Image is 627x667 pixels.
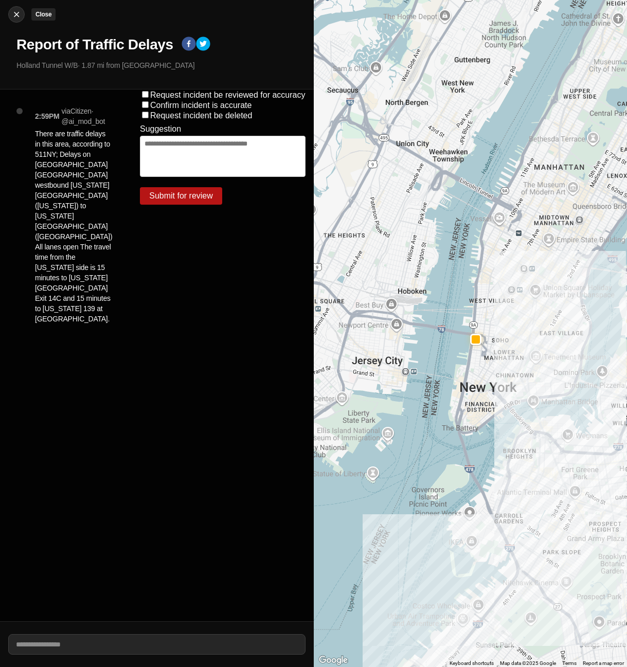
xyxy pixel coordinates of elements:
img: cancel [11,9,22,20]
span: Map data ©2025 Google [500,660,556,666]
p: Holland Tunnel W/B · 1.87 mi from [GEOGRAPHIC_DATA] [16,60,306,70]
label: Request incident be reviewed for accuracy [150,91,306,99]
a: Terms (opens in new tab) [562,660,577,666]
p: via Citizen · @ ai_mod_bot [62,106,113,127]
small: Close [35,11,51,18]
a: Report a map error [583,660,624,666]
button: cancelClose [8,6,25,23]
button: facebook [182,37,196,53]
button: Submit for review [140,187,222,205]
button: twitter [196,37,210,53]
label: Request incident be deleted [150,111,252,120]
label: Suggestion [140,124,181,134]
p: 2:59PM [35,111,60,121]
label: Confirm incident is accurate [150,101,252,110]
p: There are traffic delays in this area, according to 511NY; Delays on [GEOGRAPHIC_DATA] [GEOGRAPHI... [35,129,112,324]
button: Keyboard shortcuts [450,660,494,667]
h1: Report of Traffic Delays [16,35,173,54]
a: Open this area in Google Maps (opens a new window) [316,654,350,667]
img: Google [316,654,350,667]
